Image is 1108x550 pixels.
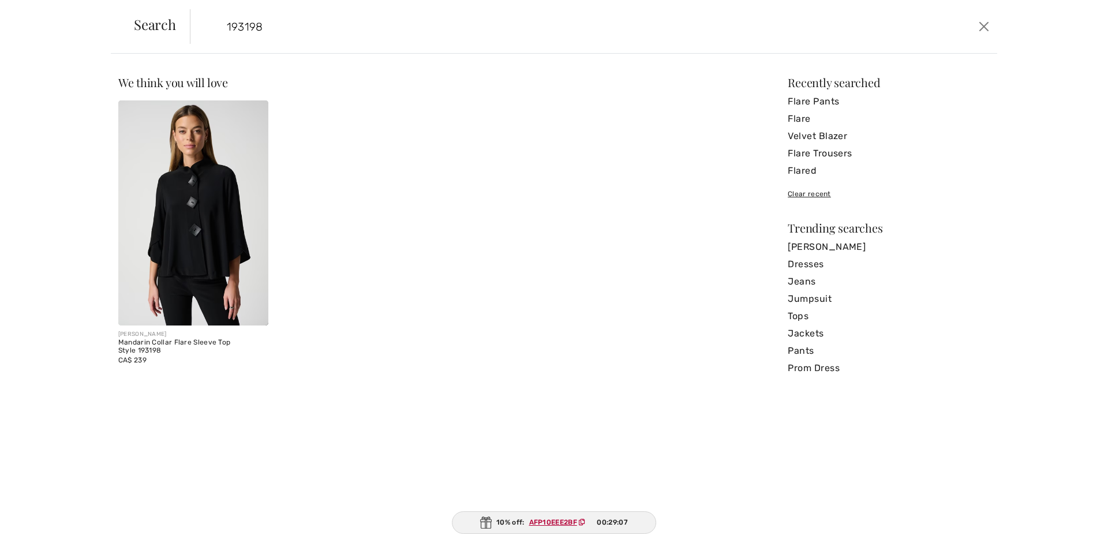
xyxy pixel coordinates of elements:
a: Flare [788,110,990,128]
span: We think you will love [118,74,228,90]
a: Jumpsuit [788,290,990,308]
div: Mandarin Collar Flare Sleeve Top Style 193198 [118,339,268,355]
img: Gift.svg [480,517,492,529]
a: Flare Trousers [788,145,990,162]
a: Flared [788,162,990,179]
input: TYPE TO SEARCH [218,9,786,44]
a: [PERSON_NAME] [788,238,990,256]
div: 10% off: [452,511,656,534]
div: Clear recent [788,189,990,199]
div: Trending searches [788,222,990,234]
a: Jackets [788,325,990,342]
div: Recently searched [788,77,990,88]
span: Chat [25,8,49,18]
img: Mandarin Collar Flare Sleeve Top Style 193198. Black [118,100,268,325]
a: Prom Dress [788,360,990,377]
a: Pants [788,342,990,360]
span: CA$ 239 [118,356,147,364]
button: Close [975,17,993,36]
span: Search [134,17,176,31]
a: Jeans [788,273,990,290]
div: [PERSON_NAME] [118,330,268,339]
span: 00:29:07 [597,517,627,527]
a: Flare Pants [788,93,990,110]
a: Tops [788,308,990,325]
a: Velvet Blazer [788,128,990,145]
a: Dresses [788,256,990,273]
ins: AFP10EEE2BF [529,518,577,526]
